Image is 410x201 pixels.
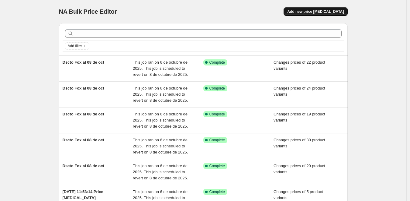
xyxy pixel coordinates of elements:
[274,164,325,174] span: Changes prices of 20 product variants
[209,112,225,117] span: Complete
[274,138,325,148] span: Changes prices of 30 product variants
[274,112,325,122] span: Changes prices of 19 product variants
[63,112,104,116] span: Dscto Fox al 08 de oct
[63,60,104,65] span: Dscto Fox al 08 de oct
[284,7,347,16] button: Add new price [MEDICAL_DATA]
[274,60,325,71] span: Changes prices of 22 product variants
[209,60,225,65] span: Complete
[133,60,188,77] span: This job ran on 6 de octubre de 2025. This job is scheduled to revert on 8 de octubre de 2025.
[274,86,325,97] span: Changes prices of 24 product variants
[65,42,89,50] button: Add filter
[68,44,82,48] span: Add filter
[209,138,225,143] span: Complete
[133,86,188,103] span: This job ran on 6 de octubre de 2025. This job is scheduled to revert on 8 de octubre de 2025.
[287,9,344,14] span: Add new price [MEDICAL_DATA]
[133,112,188,129] span: This job ran on 6 de octubre de 2025. This job is scheduled to revert on 8 de octubre de 2025.
[133,164,188,180] span: This job ran on 6 de octubre de 2025. This job is scheduled to revert on 8 de octubre de 2025.
[209,189,225,194] span: Complete
[59,8,117,15] span: NA Bulk Price Editor
[274,189,323,200] span: Changes prices of 5 product variants
[209,164,225,168] span: Complete
[63,164,104,168] span: Dscto Fox al 08 de oct
[63,189,103,200] span: [DATE] 11:53:14 Price [MEDICAL_DATA]
[63,138,104,142] span: Dscto Fox al 08 de oct
[63,86,104,90] span: Dscto Fox al 08 de oct
[133,138,188,154] span: This job ran on 6 de octubre de 2025. This job is scheduled to revert on 8 de octubre de 2025.
[209,86,225,91] span: Complete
